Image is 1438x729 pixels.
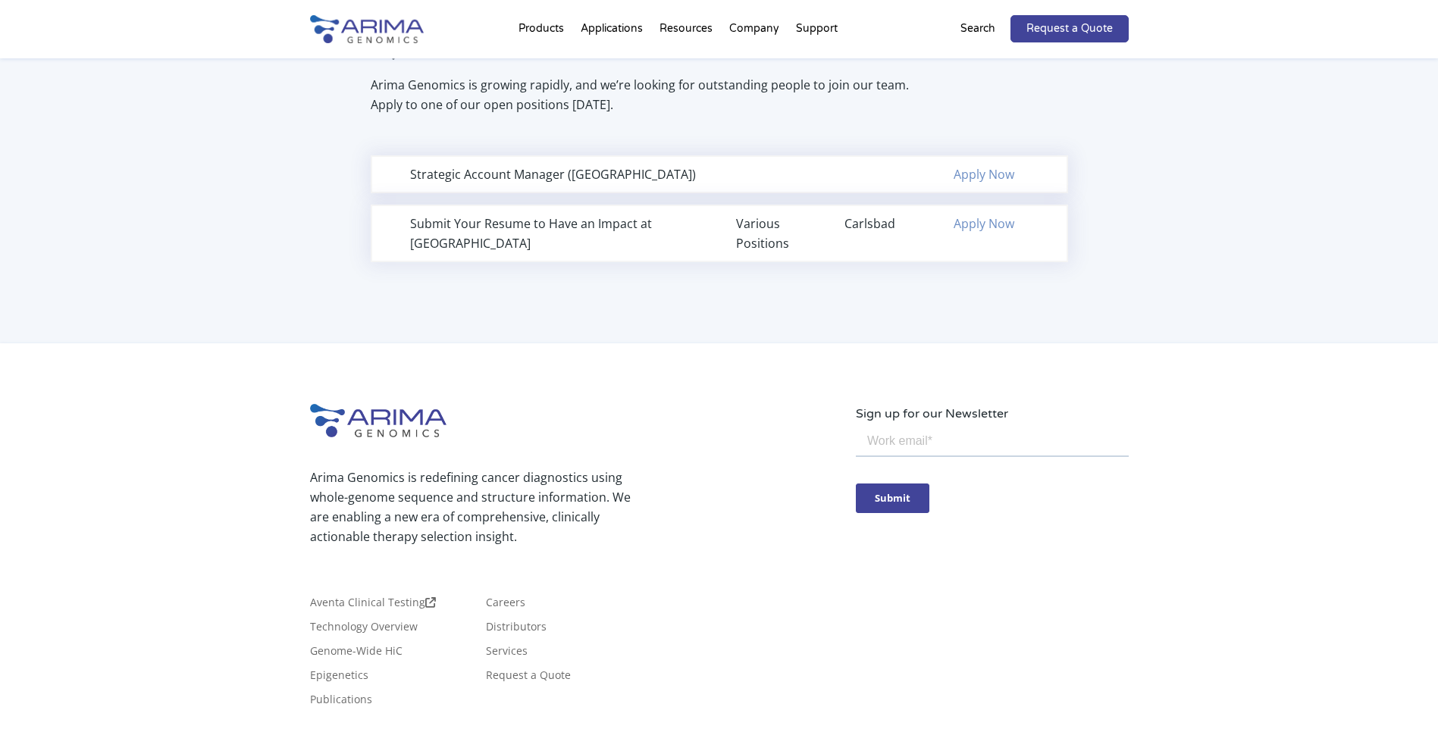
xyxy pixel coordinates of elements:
a: Apply Now [954,215,1014,232]
img: Arima-Genomics-logo [310,15,424,43]
iframe: Form 0 [856,424,1129,523]
a: Aventa Clinical Testing [310,597,436,614]
p: Arima Genomics is growing rapidly, and we’re looking for outstanding people to join our team. App... [371,75,913,114]
a: Request a Quote [486,670,571,687]
a: Epigenetics [310,670,368,687]
a: Careers [486,597,525,614]
a: Request a Quote [1010,15,1129,42]
a: Services [486,646,528,662]
a: Technology Overview [310,621,418,638]
a: Apply Now [954,166,1014,183]
div: Strategic Account Manager ([GEOGRAPHIC_DATA]) [410,164,703,184]
a: Distributors [486,621,547,638]
img: Arima-Genomics-logo [310,404,446,437]
div: Submit Your Resume to Have an Impact at [GEOGRAPHIC_DATA] [410,214,703,253]
p: Arima Genomics is redefining cancer diagnostics using whole-genome sequence and structure informa... [310,468,638,546]
p: Sign up for our Newsletter [856,404,1129,424]
p: Search [960,19,995,39]
a: Genome-Wide HiC [310,646,403,662]
div: Carlsbad [844,214,920,233]
a: Publications [310,694,372,711]
div: Various Positions [736,214,811,253]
